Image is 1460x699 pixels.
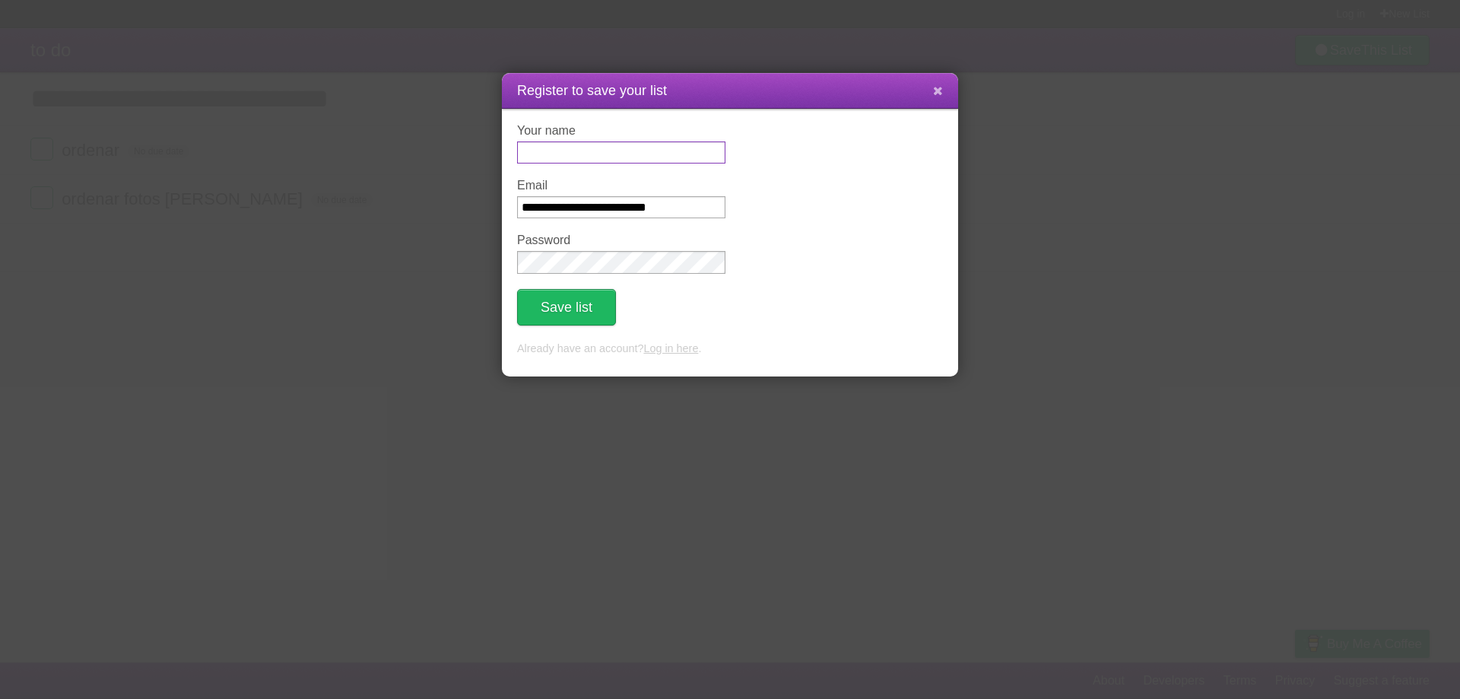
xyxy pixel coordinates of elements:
[517,289,616,326] button: Save list
[517,81,943,101] h1: Register to save your list
[517,234,725,247] label: Password
[517,179,725,192] label: Email
[517,341,943,357] p: Already have an account? .
[643,342,698,354] a: Log in here
[517,124,725,138] label: Your name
